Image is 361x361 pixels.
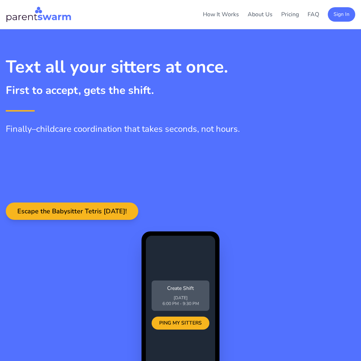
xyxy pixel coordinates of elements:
p: Create Shift [156,285,205,292]
a: Pricing [281,10,299,18]
a: Sign In [328,10,355,18]
div: PING MY SITTERS [152,317,209,330]
a: FAQ [308,10,319,18]
p: 6:00 PM - 9:30 PM [156,301,205,306]
button: Sign In [328,7,355,22]
a: About Us [248,10,273,18]
img: Parentswarm Logo [6,6,71,23]
a: How It Works [203,10,239,18]
button: Escape the Babysitter Tetris [DATE]! [6,203,138,220]
a: Escape the Babysitter Tetris [DATE]! [6,208,138,216]
p: [DATE] [156,295,205,301]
